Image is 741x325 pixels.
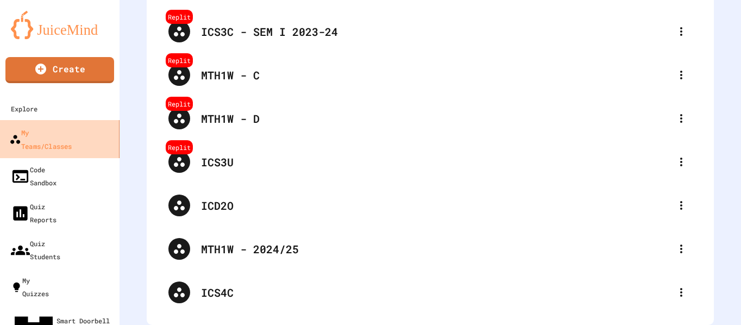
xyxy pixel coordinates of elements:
div: ReplitICS3U [158,140,703,184]
div: My Teams/Classes [9,126,72,152]
div: Quiz Reports [11,200,56,226]
div: ICS4C [201,284,670,301]
div: Quiz Students [11,237,60,263]
div: ICS3U [201,154,670,170]
div: MTH1W - C [201,67,670,83]
div: Replit [166,97,193,111]
div: ReplitMTH1W - D [158,97,703,140]
div: ReplitMTH1W - C [158,53,703,97]
div: My Quizzes [11,274,49,300]
a: Create [5,57,114,83]
div: ReplitICS3C - SEM I 2023-24 [158,10,703,53]
img: logo-orange.svg [11,11,109,39]
div: ICD2O [201,197,670,214]
div: MTH1W - 2024/25 [158,227,703,271]
div: ICD2O [158,184,703,227]
div: MTH1W - 2024/25 [201,241,670,257]
div: Explore [11,102,37,115]
div: MTH1W - D [201,110,670,127]
div: Replit [166,53,193,67]
div: ICS3C - SEM I 2023-24 [201,23,670,40]
div: Replit [166,10,193,24]
div: Code Sandbox [11,163,56,189]
div: Replit [166,140,193,154]
div: ICS4C [158,271,703,314]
